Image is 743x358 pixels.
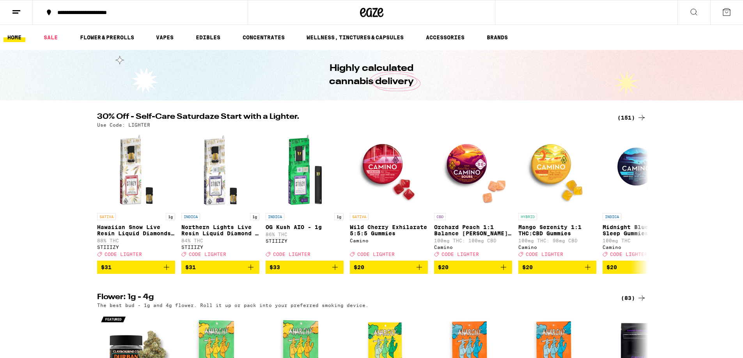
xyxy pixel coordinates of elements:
[97,238,175,243] p: 88% THC
[603,131,681,261] a: Open page for Midnight Blueberry 5:1 Sleep Gummies from Camino
[522,264,533,270] span: $20
[97,122,150,127] p: Use Code: LIGHTER
[603,238,681,243] p: 100mg THC
[518,224,596,236] p: Mango Serenity 1:1 THC:CBD Gummies
[266,224,344,230] p: OG Kush AIO - 1g
[40,33,62,42] a: SALE
[181,245,259,250] div: STIIIZY
[97,303,369,308] p: The best bud - 1g and 4g flower. Roll it up or pack into your preferred smoking device.
[270,264,280,270] span: $33
[181,131,259,261] a: Open page for Northern Lights Live Resin Liquid Diamond - 1g from STIIIZY
[152,33,177,42] a: VAPES
[518,131,596,209] img: Camino - Mango Serenity 1:1 THC:CBD Gummies
[483,33,512,42] button: BRANDS
[97,131,175,261] a: Open page for Hawaiian Snow Live Resin Liquid Diamonds - 1g from STIIIZY
[303,33,408,42] a: WELLNESS, TINCTURES & CAPSULES
[250,213,259,220] p: 1g
[606,264,617,270] span: $20
[97,131,175,209] img: STIIIZY - Hawaiian Snow Live Resin Liquid Diamonds - 1g
[434,213,446,220] p: CBD
[185,264,196,270] span: $31
[334,213,344,220] p: 1g
[434,238,512,243] p: 100mg THC: 100mg CBD
[434,224,512,236] p: Orchard Peach 1:1 Balance [PERSON_NAME] Gummies
[97,213,116,220] p: SATIVA
[603,131,681,209] img: Camino - Midnight Blueberry 5:1 Sleep Gummies
[4,33,25,42] a: HOME
[266,213,284,220] p: INDICA
[518,213,537,220] p: HYBRID
[266,238,344,243] div: STIIIZY
[518,261,596,274] button: Add to bag
[101,264,112,270] span: $31
[350,131,428,209] img: Camino - Wild Cherry Exhilarate 5:5:5 Gummies
[181,224,259,236] p: Northern Lights Live Resin Liquid Diamond - 1g
[97,224,175,236] p: Hawaiian Snow Live Resin Liquid Diamonds - 1g
[273,252,310,257] span: CODE LIGHTER
[526,252,563,257] span: CODE LIGHTER
[610,252,647,257] span: CODE LIGHTER
[422,33,468,42] a: ACCESSORIES
[266,261,344,274] button: Add to bag
[621,293,646,303] a: (83)
[354,264,364,270] span: $20
[603,224,681,236] p: Midnight Blueberry 5:1 Sleep Gummies
[518,131,596,261] a: Open page for Mango Serenity 1:1 THC:CBD Gummies from Camino
[266,131,344,209] img: STIIIZY - OG Kush AIO - 1g
[189,252,226,257] span: CODE LIGHTER
[105,252,142,257] span: CODE LIGHTER
[434,131,512,261] a: Open page for Orchard Peach 1:1 Balance Sours Gummies from Camino
[617,113,646,122] a: (151)
[603,213,621,220] p: INDICA
[181,261,259,274] button: Add to bag
[266,232,344,237] p: 86% THC
[350,224,428,236] p: Wild Cherry Exhilarate 5:5:5 Gummies
[442,252,479,257] span: CODE LIGHTER
[192,33,224,42] a: EDIBLES
[350,131,428,261] a: Open page for Wild Cherry Exhilarate 5:5:5 Gummies from Camino
[97,113,608,122] h2: 30% Off - Self-Care Saturdaze Start with a Lighter.
[97,293,608,303] h2: Flower: 1g - 4g
[518,245,596,250] div: Camino
[307,62,436,88] h1: Highly calculated cannabis delivery
[181,213,200,220] p: INDICA
[350,238,428,243] div: Camino
[76,33,138,42] a: FLOWER & PREROLLS
[518,238,596,243] p: 100mg THC: 98mg CBD
[350,261,428,274] button: Add to bag
[97,261,175,274] button: Add to bag
[434,261,512,274] button: Add to bag
[181,131,259,209] img: STIIIZY - Northern Lights Live Resin Liquid Diamond - 1g
[434,245,512,250] div: Camino
[350,213,369,220] p: SATIVA
[357,252,395,257] span: CODE LIGHTER
[97,245,175,250] div: STIIIZY
[434,131,512,209] img: Camino - Orchard Peach 1:1 Balance Sours Gummies
[239,33,289,42] a: CONCENTRATES
[438,264,449,270] span: $20
[166,213,175,220] p: 1g
[603,245,681,250] div: Camino
[266,131,344,261] a: Open page for OG Kush AIO - 1g from STIIIZY
[603,261,681,274] button: Add to bag
[181,238,259,243] p: 84% THC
